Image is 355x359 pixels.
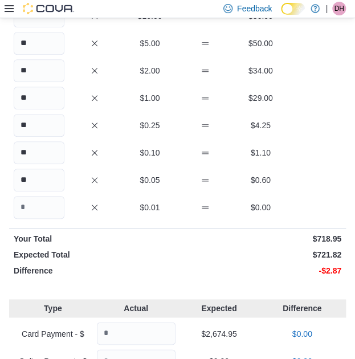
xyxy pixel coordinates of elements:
[124,38,175,49] p: $5.00
[14,59,64,82] input: Quantity
[334,2,344,15] span: DH
[235,92,286,104] p: $29.00
[235,65,286,76] p: $34.00
[124,120,175,131] p: $0.25
[14,32,64,55] input: Quantity
[281,3,305,15] input: Dark Mode
[180,328,259,339] p: $2,674.95
[235,202,286,213] p: $0.00
[14,114,64,137] input: Quantity
[325,2,328,15] p: |
[180,233,342,244] p: $718.95
[263,328,341,339] p: $0.00
[235,38,286,49] p: $50.00
[235,147,286,158] p: $1.10
[14,233,176,244] p: Your Total
[14,169,64,191] input: Quantity
[235,174,286,186] p: $0.60
[180,303,259,314] p: Expected
[180,249,342,260] p: $721.82
[14,87,64,109] input: Quantity
[263,303,341,314] p: Difference
[237,3,272,14] span: Feedback
[14,141,64,164] input: Quantity
[14,249,176,260] p: Expected Total
[97,322,176,345] input: Quantity
[97,303,176,314] p: Actual
[14,303,92,314] p: Type
[14,328,92,339] p: Card Payment - $
[124,174,175,186] p: $0.05
[332,2,346,15] div: Dylan Hamilton
[235,120,286,131] p: $4.25
[23,3,74,14] img: Cova
[124,92,175,104] p: $1.00
[124,202,175,213] p: $0.01
[124,147,175,158] p: $0.10
[14,196,64,219] input: Quantity
[180,265,342,276] p: -$2.87
[124,65,175,76] p: $2.00
[14,265,176,276] p: Difference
